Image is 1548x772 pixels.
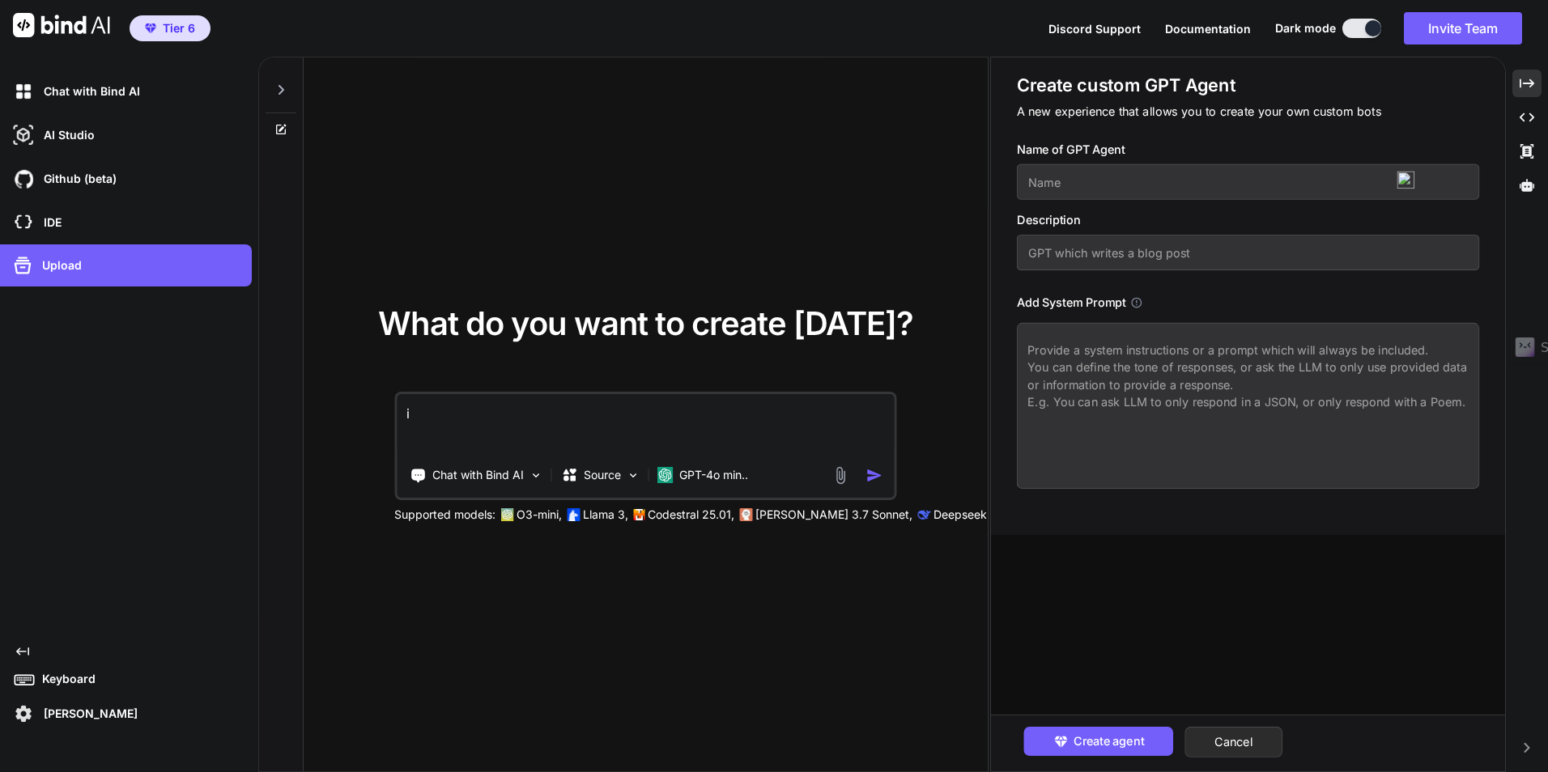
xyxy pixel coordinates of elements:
img: GPT-4o mini [657,467,673,483]
span: Discord Support [1048,22,1141,36]
span: Tier 6 [163,20,195,36]
p: Keyboard [36,671,96,687]
p: Chat with Bind AI [37,83,140,100]
p: Source [584,467,621,483]
img: premium [145,23,156,33]
img: Llama2 [567,508,580,521]
button: premiumTier 6 [130,15,211,41]
p: GPT-4o min.. [679,467,748,483]
img: darkChat [10,78,37,105]
span: Dark mode [1275,20,1336,36]
img: icon [865,467,882,484]
p: IDE [37,214,62,231]
p: Codestral 25.01, [648,507,734,523]
p: Upload [36,257,82,274]
p: Github (beta) [37,171,117,187]
img: Pick Tools [529,469,542,482]
span: Create agent [1073,732,1143,750]
img: Pick Models [626,469,640,482]
img: githubDark [10,165,37,193]
img: GPT-4 [500,508,513,521]
span: What do you want to create [DATE]? [378,303,913,343]
p: [PERSON_NAME] [37,706,138,722]
button: Cancel [1184,727,1282,757]
button: Documentation [1165,20,1251,37]
img: settings [10,700,37,727]
img: attachment [831,466,849,485]
input: Name [1016,164,1479,200]
span: Documentation [1165,22,1251,36]
img: npw-badge-icon-locked.svg [1397,172,1414,189]
h3: Description [1016,211,1479,229]
p: AI Studio [37,127,95,143]
img: claude [917,508,930,521]
img: darkAi-studio [10,121,37,149]
textarea: i [397,394,894,454]
p: O3-mini, [517,507,562,523]
p: Chat with Bind AI [432,467,524,483]
img: cloudideIcon [10,209,37,236]
img: Mistral-AI [633,509,644,520]
h1: Create custom GPT Agent [1016,74,1479,97]
img: claude [739,508,752,521]
p: [PERSON_NAME] 3.7 Sonnet, [755,507,912,523]
h3: Add System Prompt [1016,294,1125,312]
h3: Name of GPT Agent [1016,141,1479,159]
p: Llama 3, [583,507,628,523]
p: Deepseek R1 [933,507,1002,523]
input: GPT which writes a blog post [1016,235,1479,270]
img: Bind AI [13,13,110,37]
button: Discord Support [1048,20,1141,37]
p: A new experience that allows you to create your own custom bots [1016,103,1479,121]
p: Supported models: [394,507,495,523]
button: Create agent [1023,727,1173,756]
button: Invite Team [1404,12,1522,45]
